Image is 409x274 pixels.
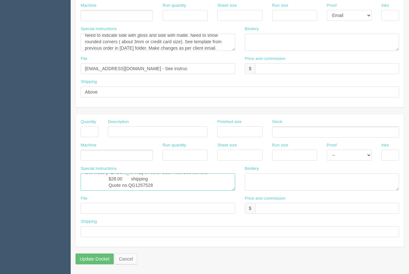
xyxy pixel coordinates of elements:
textarea: Designline....$182.00 500 - 30 mil Plastic cards. Gloss UV on one side and matte [PERSON_NAME] on... [81,173,235,191]
input: Update Docket [76,253,114,264]
textarea: Need to indicate side with gloss and side with matte. Need to show rounded corners ( about 3mm or... [81,34,235,51]
label: File [81,195,87,202]
label: Finished size [217,119,242,125]
div: $ [245,203,255,214]
label: Run size [272,3,289,9]
label: Proof [327,3,337,9]
label: Bindery [245,166,259,172]
label: Special instructions [81,166,117,172]
label: Shipping [81,79,97,85]
label: Sheet size [217,3,237,9]
label: Machine [81,3,96,9]
label: Price and commission [245,56,286,62]
label: Description [108,119,129,125]
label: Sheet size [217,142,237,148]
div: $ [245,63,255,74]
span: translation missing: en.helpers.links.cancel [119,256,133,262]
label: Special instructions [81,26,117,32]
label: Run quantity [163,3,186,9]
label: Inks [381,142,389,148]
label: Machine [81,142,96,148]
label: Run size [272,142,289,148]
label: Stock [272,119,283,125]
label: Quantity [81,119,96,125]
label: Proof [327,142,337,148]
a: Cancel [115,253,137,264]
label: File [81,56,87,62]
label: Run quantity [163,142,186,148]
label: Shipping [81,219,97,225]
label: Inks [381,3,389,9]
label: Price and commission [245,195,286,202]
label: Bindery [245,26,259,32]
